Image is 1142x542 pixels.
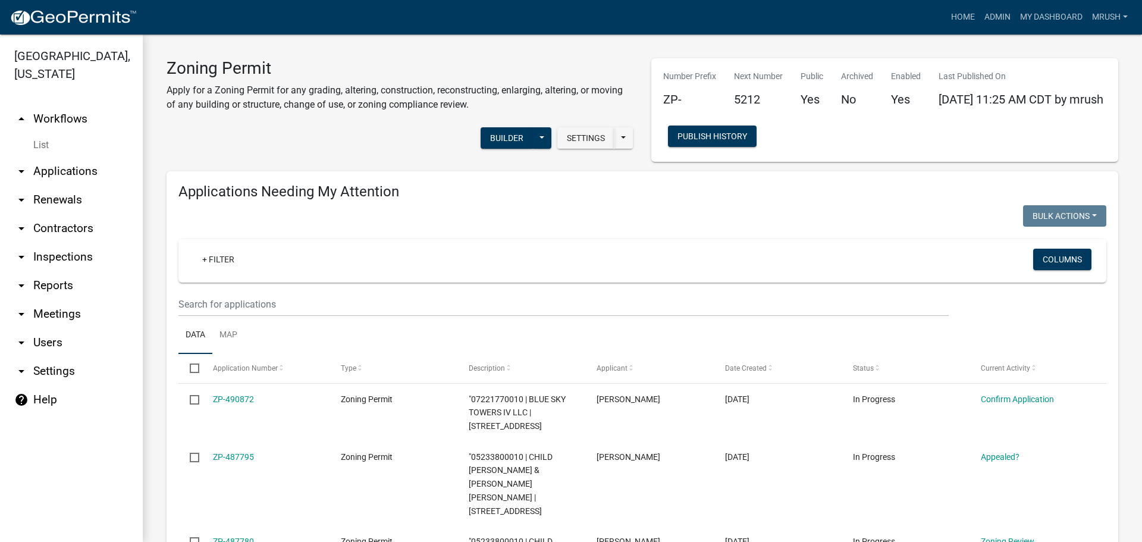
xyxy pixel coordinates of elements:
[469,452,553,516] span: "05233800010 | CHILD DONALD RAY & ALICE MARIE | 15127 ELM ST
[668,126,757,147] button: Publish History
[981,394,1054,404] a: Confirm Application
[1023,205,1106,227] button: Bulk Actions
[14,164,29,178] i: arrow_drop_down
[725,452,749,462] span: 10/03/2025
[841,70,873,83] p: Archived
[841,92,873,106] h5: No
[668,133,757,142] wm-modal-confirm: Workflow Publish History
[193,249,244,270] a: + Filter
[970,354,1097,383] datatable-header-cell: Current Activity
[14,393,29,407] i: help
[891,92,921,106] h5: Yes
[469,394,566,431] span: "07221770010 | BLUE SKY TOWERS IV LLC | 16400 34TH ST SE
[1015,6,1087,29] a: My Dashboard
[213,364,278,372] span: Application Number
[939,70,1103,83] p: Last Published On
[842,354,970,383] datatable-header-cell: Status
[801,92,823,106] h5: Yes
[167,83,633,112] p: Apply for a Zoning Permit for any grading, altering, construction, reconstructing, enlarging, alt...
[891,70,921,83] p: Enabled
[939,92,1103,106] span: [DATE] 11:25 AM CDT by mrush
[201,354,329,383] datatable-header-cell: Application Number
[213,394,254,404] a: ZP-490872
[330,354,457,383] datatable-header-cell: Type
[853,394,895,404] span: In Progress
[1087,6,1132,29] a: MRush
[725,394,749,404] span: 10/10/2025
[457,354,585,383] datatable-header-cell: Description
[801,70,823,83] p: Public
[981,452,1019,462] a: Appealed?
[341,364,356,372] span: Type
[213,452,254,462] a: ZP-487795
[212,317,244,355] a: Map
[178,354,201,383] datatable-header-cell: Select
[1033,249,1091,270] button: Columns
[597,364,628,372] span: Applicant
[981,364,1030,372] span: Current Activity
[178,183,1106,200] h4: Applications Needing My Attention
[734,70,783,83] p: Next Number
[14,278,29,293] i: arrow_drop_down
[14,221,29,236] i: arrow_drop_down
[469,364,505,372] span: Description
[14,336,29,350] i: arrow_drop_down
[481,127,533,149] button: Builder
[946,6,980,29] a: Home
[167,58,633,79] h3: Zoning Permit
[853,364,874,372] span: Status
[557,127,614,149] button: Settings
[14,250,29,264] i: arrow_drop_down
[341,394,393,404] span: Zoning Permit
[597,394,660,404] span: Chelle Eischens
[734,92,783,106] h5: 5212
[725,364,767,372] span: Date Created
[585,354,713,383] datatable-header-cell: Applicant
[14,112,29,126] i: arrow_drop_up
[14,364,29,378] i: arrow_drop_down
[341,452,393,462] span: Zoning Permit
[663,92,716,106] h5: ZP-
[853,452,895,462] span: In Progress
[14,193,29,207] i: arrow_drop_down
[597,452,660,462] span: Alice Child
[178,292,949,317] input: Search for applications
[663,70,716,83] p: Number Prefix
[980,6,1015,29] a: Admin
[713,354,841,383] datatable-header-cell: Date Created
[14,307,29,321] i: arrow_drop_down
[178,317,212,355] a: Data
